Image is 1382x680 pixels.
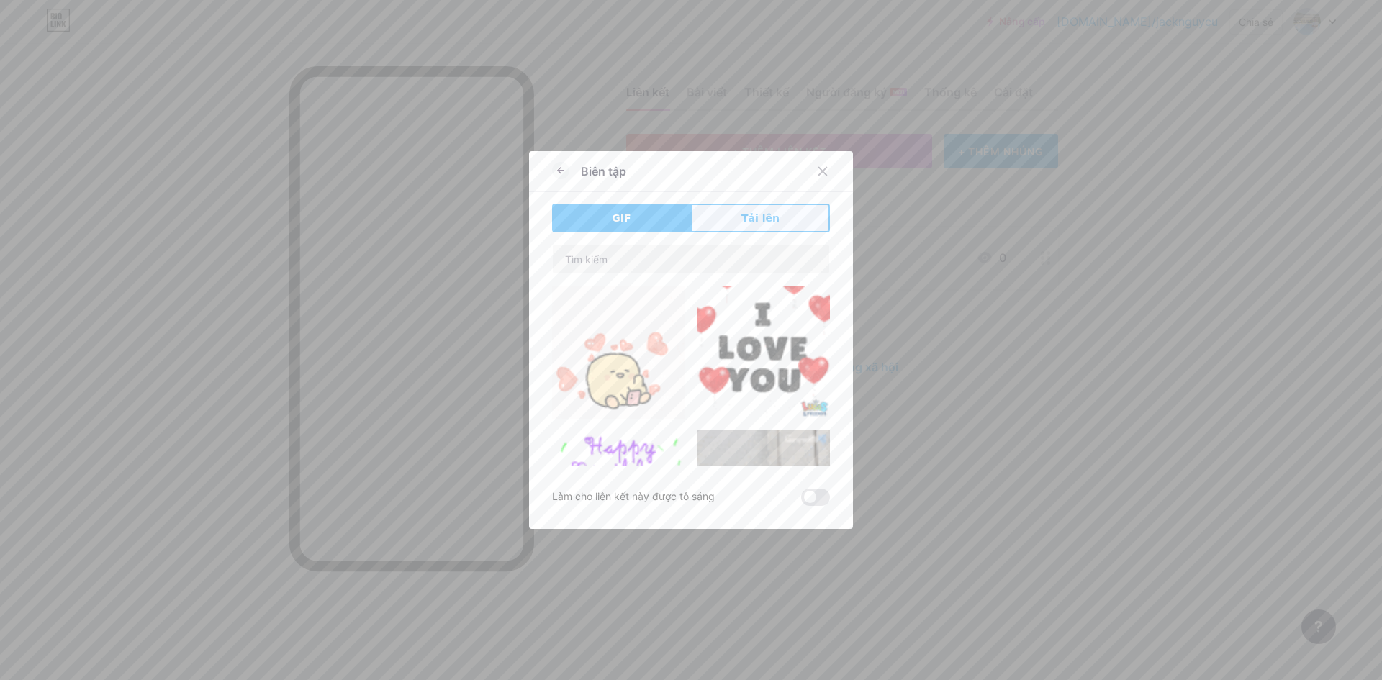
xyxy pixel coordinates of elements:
img: Gihpy [697,430,830,626]
font: Biên tập [581,164,626,178]
font: Tải lên [741,212,780,224]
button: Tải lên [691,204,830,232]
input: Tìm kiếm [553,245,829,273]
img: Gihpy [552,286,685,419]
button: GIF [552,204,691,232]
img: Gihpy [697,286,830,419]
img: Gihpy [552,430,685,563]
font: GIF [612,212,631,224]
font: Làm cho liên kết này được tô sáng [552,490,715,502]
